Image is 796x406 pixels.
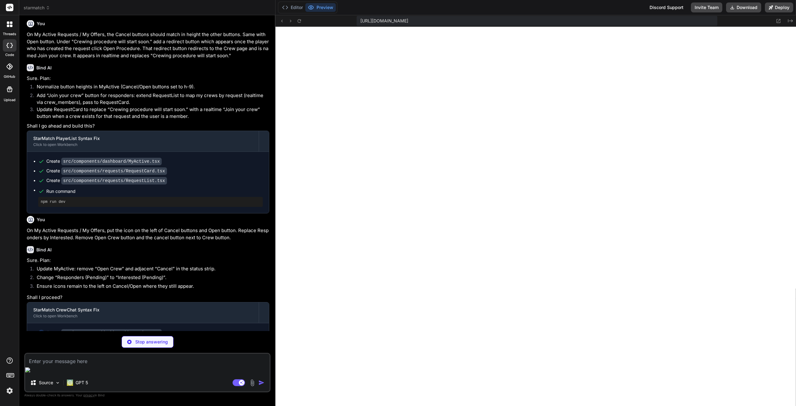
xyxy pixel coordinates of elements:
pre: npm run dev [41,199,260,204]
img: Pick Models [55,380,60,385]
p: On My Active Requests / My Offers, put the icon on the left of Cancel buttons and Open button. Re... [27,227,269,241]
img: editor-icon.png [25,367,32,372]
div: Create [46,177,167,184]
img: icon [258,380,265,386]
span: privacy [83,393,95,397]
iframe: Preview [275,27,796,406]
h6: You [37,21,45,27]
li: Add “Join your crew” button for responders: extend RequestList to map my crews by request (realti... [32,92,269,106]
span: [URL][DOMAIN_NAME] [360,18,408,24]
button: Deploy [765,2,793,12]
button: StarMatch PlayerList Syntax FixClick to open Workbench [27,131,259,152]
p: Shall I proceed? [27,294,269,301]
button: StarMatch CrewChat Syntax FixClick to open Workbench [27,302,259,323]
img: GPT 5 [67,380,73,386]
code: src/components/requests/RequestList.tsx [61,177,167,184]
code: src/components/dashboard/MyActive.tsx [61,158,162,165]
li: Update RequestCard to replace “Crewing procedure will start soon.” with a realtime “Join your cre... [32,106,269,120]
span: starmatch [24,5,50,11]
code: src/components/requests/RequestCard.tsx [61,167,167,175]
div: Create [46,168,167,174]
div: StarMatch PlayerList Syntax Fix [33,135,252,142]
h6: Bind AI [36,247,52,253]
img: attachment [249,379,256,386]
p: Always double-check its answers. Your in Bind [24,392,271,398]
li: Normalize button heights in MyActive (Cancel/Open buttons set to h-9). [32,83,269,92]
h6: You [37,217,45,223]
li: Update MyActive: remove “Open Crew” and adjacent “Cancel” in the status strip. [32,265,269,274]
li: Ensure icons remain to the left on Cancel/Open where they still appear. [32,283,269,292]
button: Invite Team [691,2,722,12]
div: Discord Support [646,2,687,12]
button: Download [726,2,761,12]
p: Sure. Plan: [27,257,269,264]
div: StarMatch CrewChat Syntax Fix [33,307,252,313]
div: Create [46,329,162,336]
p: Stop answering [135,339,168,345]
label: GitHub [4,74,15,79]
img: settings [4,385,15,396]
div: Create [46,158,162,165]
div: Click to open Workbench [33,142,252,147]
li: Change “Responders (Pending)” to “Interested (Pending)”. [32,274,269,283]
span: Run command [46,188,263,194]
p: On My Active Requests / My Offers, the Cancel buttons should match in height the other buttons. S... [27,31,269,59]
p: Shall I go ahead and build this? [27,123,269,130]
div: Click to open Workbench [33,314,252,319]
h6: Bind AI [36,65,52,71]
button: Preview [305,3,336,12]
label: Upload [4,97,16,103]
p: Sure. Plan: [27,75,269,82]
label: threads [3,31,16,37]
label: code [5,52,14,58]
code: src/components/dashboard/MyActive.tsx [61,329,162,337]
p: GPT 5 [76,380,88,386]
button: Editor [280,3,305,12]
p: Source [39,380,53,386]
